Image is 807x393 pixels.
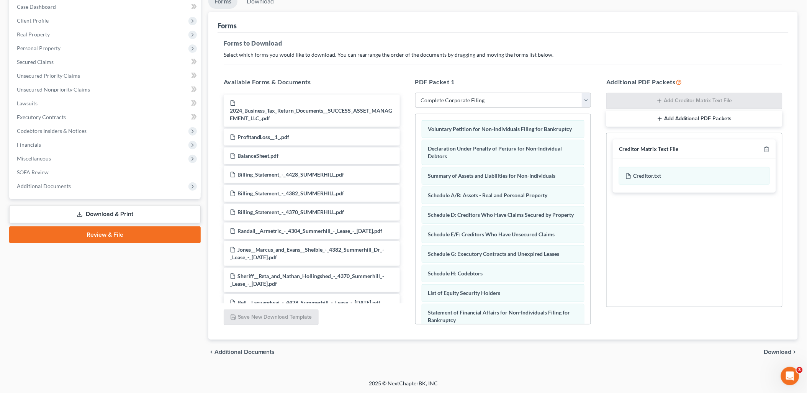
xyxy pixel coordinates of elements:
[606,93,782,110] button: Add Creditor Matrix Text File
[17,114,66,120] span: Executory Contracts
[17,3,56,10] span: Case Dashboard
[428,211,574,218] span: Schedule D: Creditors Who Have Claims Secured by Property
[17,72,80,79] span: Unsecured Priority Claims
[606,77,782,87] h5: Additional PDF Packets
[230,273,385,287] span: Sheriff__Reta_and_Nathan_Hollingshed_-_4370_Summerhill_-_Lease_-_[DATE].pdf
[797,367,803,373] span: 3
[17,183,71,189] span: Additional Documents
[224,77,400,87] h5: Available Forms & Documents
[17,100,38,106] span: Lawsuits
[224,51,782,59] p: Select which forms you would like to download. You can rearrange the order of the documents by dr...
[606,111,782,127] button: Add Additional PDF Packets
[792,349,798,355] i: chevron_right
[415,77,591,87] h5: PDF Packet 1
[764,349,792,355] span: Download
[17,31,50,38] span: Real Property
[230,246,385,260] span: Jones__Marcus_and_Evans__Shelbie_-_4382_Summerhill_Dr_-_Lease_-_[DATE].pdf
[11,110,201,124] a: Executory Contracts
[619,167,770,185] div: Creditor.txt
[230,107,393,121] span: 2024_Business_Tax_Return_Documents__SUCCESS_ASSET_MANAGEMENT_LLC_.pdf
[9,226,201,243] a: Review & File
[218,21,237,30] div: Forms
[17,141,41,148] span: Financials
[428,145,562,159] span: Declaration Under Penalty of Perjury for Non-Individual Debtors
[11,83,201,97] a: Unsecured Nonpriority Claims
[17,17,49,24] span: Client Profile
[428,172,556,179] span: Summary of Assets and Liabilities for Non-Individuals
[208,349,275,355] a: chevron_left Additional Documents
[11,55,201,69] a: Secured Claims
[781,367,799,385] iframe: Intercom live chat
[764,349,798,355] button: Download chevron_right
[237,171,344,178] span: Billing_Statement_-_4428_SUMMERHILL.pdf
[428,251,560,257] span: Schedule G: Executory Contracts and Unexpired Leases
[17,128,87,134] span: Codebtors Insiders & Notices
[214,349,275,355] span: Additional Documents
[17,169,49,175] span: SOFA Review
[17,59,54,65] span: Secured Claims
[428,309,570,323] span: Statement of Financial Affairs for Non-Individuals Filing for Bankruptcy
[11,97,201,110] a: Lawsuits
[17,45,61,51] span: Personal Property
[224,39,782,48] h5: Forms to Download
[428,270,483,277] span: Schedule H: Codebtors
[428,192,548,198] span: Schedule A/B: Assets - Real and Personal Property
[428,126,572,132] span: Voluntary Petition for Non-Individuals Filing for Bankruptcy
[9,205,201,223] a: Download & Print
[237,299,381,306] span: Bell__Laquandwai_-_4428_Summerhill_-_Lease_-_[DATE].pdf
[428,290,501,296] span: List of Equity Security Holders
[17,86,90,93] span: Unsecured Nonpriority Claims
[11,165,201,179] a: SOFA Review
[224,309,319,326] button: Save New Download Template
[237,190,344,196] span: Billing_Statement_-_4382_SUMMERHILL.pdf
[619,146,678,153] div: Creditor Matrix Text File
[11,69,201,83] a: Unsecured Priority Claims
[237,209,344,215] span: Billing_Statement_-_4370_SUMMERHILL.pdf
[17,155,51,162] span: Miscellaneous
[237,228,383,234] span: Randall__Armetric_-_4304_Summerhill_-_Lease_-_[DATE].pdf
[237,134,290,140] span: ProfitandLoss__1_.pdf
[428,231,555,237] span: Schedule E/F: Creditors Who Have Unsecured Claims
[237,152,279,159] span: BalanceSheet.pdf
[208,349,214,355] i: chevron_left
